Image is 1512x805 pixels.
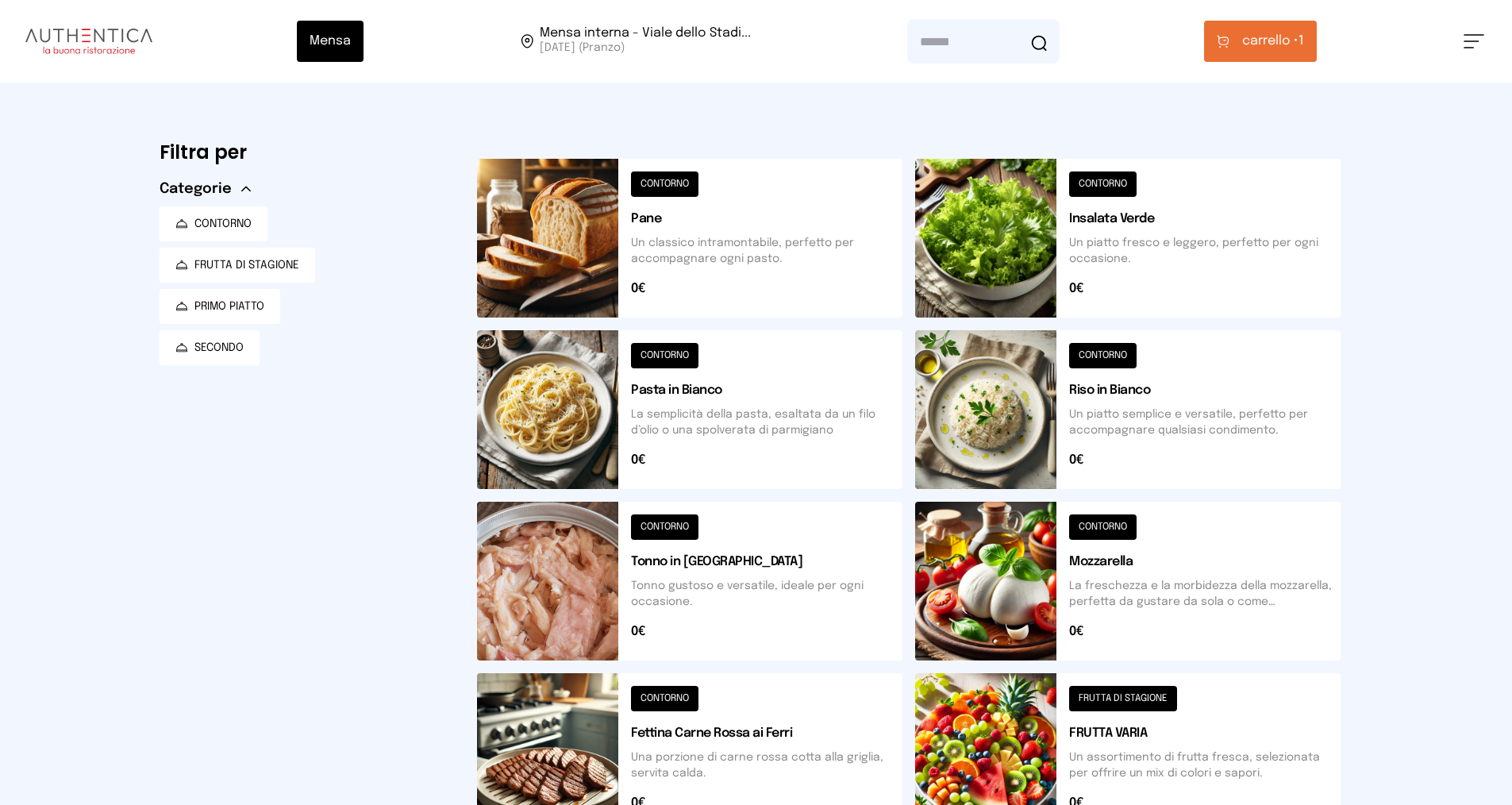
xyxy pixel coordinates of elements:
button: FRUTTA DI STAGIONE [160,248,315,283]
span: PRIMO PIATTO [194,299,264,314]
span: FRUTTA DI STAGIONE [194,257,299,273]
span: 1 [1242,32,1304,51]
span: [DATE] (Pranzo) [540,40,751,56]
span: CONTORNO [194,216,252,232]
button: CONTORNO [160,206,267,241]
button: Categorie [160,178,251,200]
span: carrello • [1242,32,1298,51]
button: Mensa [297,21,364,62]
button: SECONDO [160,330,260,365]
button: carrello •1 [1204,21,1317,62]
img: logo.8f33a47.png [25,29,152,54]
h6: Filtra per [160,140,452,165]
span: Categorie [160,178,232,200]
span: Viale dello Stadio, 77, 05100 Terni TR, Italia [540,27,751,56]
button: PRIMO PIATTO [160,289,280,324]
span: SECONDO [194,340,244,356]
